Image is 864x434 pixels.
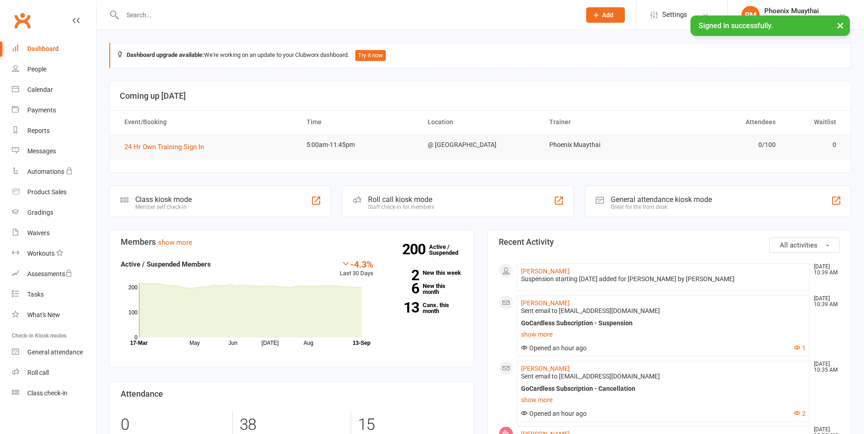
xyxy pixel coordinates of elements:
[158,238,192,247] a: show more
[521,319,806,327] div: GoCardless Subscription - Suspension
[521,373,660,380] span: Sent email to [EMAIL_ADDRESS][DOMAIN_NAME]
[12,363,96,383] a: Roll call
[340,259,373,269] div: -4.3%
[27,250,55,257] div: Workouts
[12,264,96,284] a: Assessments
[27,291,44,298] div: Tasks
[27,168,64,175] div: Automations
[662,134,783,156] td: 0/100
[769,237,840,253] button: All activities
[298,111,419,134] th: Time
[12,223,96,243] a: Waivers
[521,307,660,314] span: Sent email to [EMAIL_ADDRESS][DOMAIN_NAME]
[27,188,66,196] div: Product Sales
[27,270,72,278] div: Assessments
[124,143,204,151] span: 24 Hr Own Training Sign In
[12,80,96,100] a: Calendar
[387,302,462,314] a: 13Canx. this month
[12,182,96,202] a: Product Sales
[586,7,625,23] button: Add
[12,121,96,141] a: Reports
[340,259,373,278] div: Last 30 Days
[499,237,840,247] h3: Recent Activity
[387,270,462,276] a: 2New this week
[611,204,712,210] div: Great for the front desk
[27,86,53,93] div: Calendar
[27,147,56,155] div: Messages
[602,11,613,19] span: Add
[521,385,806,393] div: GoCardless Subscription - Cancellation
[794,344,806,352] button: 1
[521,365,570,372] a: [PERSON_NAME]
[121,260,211,268] strong: Active / Suspended Members
[12,284,96,305] a: Tasks
[521,344,587,352] span: Opened an hour ago
[784,111,844,134] th: Waitlist
[780,241,818,249] span: All activities
[12,100,96,121] a: Payments
[419,134,541,156] td: @ [GEOGRAPHIC_DATA]
[116,111,298,134] th: Event/Booking
[794,410,806,418] button: 2
[809,264,839,276] time: [DATE] 10:39 AM
[387,282,419,295] strong: 6
[27,45,59,52] div: Dashboard
[12,342,96,363] a: General attendance kiosk mode
[27,127,50,134] div: Reports
[355,50,386,61] button: Try it now
[429,237,469,262] a: 200Active / Suspended
[387,301,419,314] strong: 13
[27,229,50,237] div: Waivers
[809,296,839,308] time: [DATE] 10:39 AM
[12,141,96,161] a: Messages
[662,111,783,134] th: Attendees
[135,204,192,210] div: Member self check-in
[298,134,419,156] td: 5:00am-11:45pm
[611,195,712,204] div: General attendance kiosk mode
[27,311,60,318] div: What's New
[12,39,96,59] a: Dashboard
[120,9,574,21] input: Search...
[699,21,773,30] span: Signed in successfully.
[27,209,53,216] div: Gradings
[27,66,46,73] div: People
[521,299,570,307] a: [PERSON_NAME]
[124,141,210,152] button: 24 Hr Own Training Sign In
[521,328,806,341] a: show more
[27,389,67,397] div: Class check-in
[12,161,96,182] a: Automations
[120,91,841,101] h3: Coming up [DATE]
[135,195,192,204] div: Class kiosk mode
[368,204,434,210] div: Staff check-in for members
[27,106,56,114] div: Payments
[27,348,83,356] div: General attendance
[784,134,844,156] td: 0
[12,383,96,404] a: Class kiosk mode
[662,5,687,25] span: Settings
[419,111,541,134] th: Location
[368,195,434,204] div: Roll call kiosk mode
[764,7,819,15] div: Phoenix Muaythai
[11,9,34,32] a: Clubworx
[521,275,806,283] div: Suspension starting [DATE] added for [PERSON_NAME] by [PERSON_NAME]
[541,111,662,134] th: Trainer
[402,242,429,256] strong: 200
[12,305,96,325] a: What's New
[27,369,49,376] div: Roll call
[764,15,819,23] div: Phoenix Muaythai
[387,268,419,282] strong: 2
[109,43,851,68] div: We're working on an update to your Clubworx dashboard.
[121,389,462,399] h3: Attendance
[809,361,839,373] time: [DATE] 10:35 AM
[521,410,587,417] span: Opened an hour ago
[521,394,806,406] a: show more
[832,15,849,35] button: ×
[541,134,662,156] td: Phoenix Muaythai
[521,267,570,275] a: [PERSON_NAME]
[741,6,760,24] div: PM
[12,202,96,223] a: Gradings
[12,59,96,80] a: People
[121,237,462,247] h3: Members
[127,51,204,58] strong: Dashboard upgrade available:
[387,283,462,295] a: 6New this month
